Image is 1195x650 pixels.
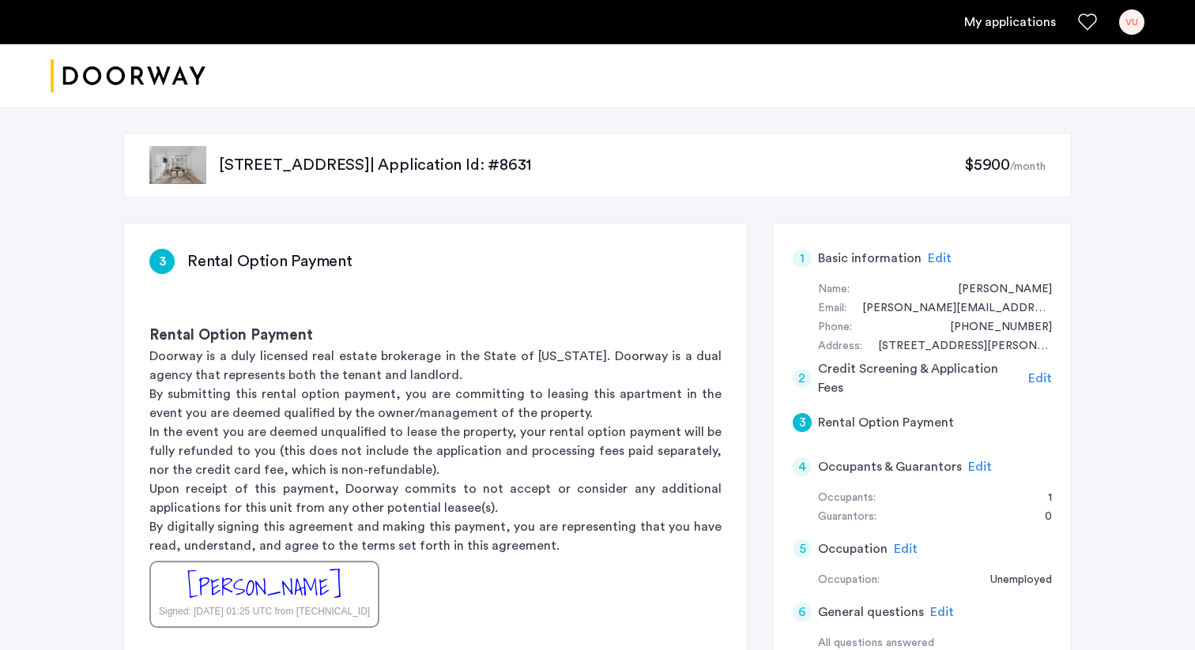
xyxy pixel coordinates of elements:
[818,299,846,318] div: Email:
[187,570,341,604] div: [PERSON_NAME]
[818,413,954,432] h5: Rental Option Payment
[149,385,722,423] p: By submitting this rental option payment, you are committing to leasing this apartment in the eve...
[894,543,918,555] span: Edit
[149,249,175,274] div: 3
[1129,587,1179,634] iframe: chat widget
[818,539,888,558] h5: Occupation
[51,47,205,106] img: logo
[942,280,1052,299] div: Viresh Umbre
[149,423,722,479] p: In the event you are deemed unqualified to lease the property, your rental option payment will be...
[1078,13,1097,32] a: Favorites
[159,604,370,618] div: Signed: [DATE] 01:25 UTC from [TECHNICAL_ID]
[149,347,722,385] p: Doorway is a duly licensed real estate brokerage in the State of [US_STATE]. Doorway is a dual ag...
[818,280,850,299] div: Name:
[964,157,1010,173] span: $5900
[818,359,1023,397] h5: Credit Screening & Application Fees
[1010,161,1046,172] sub: /month
[149,146,206,184] img: apartment
[149,479,722,517] p: Upon receipt of this payment, Doorway commits to not accept or consider any additional applicatio...
[818,571,880,590] div: Occupation:
[818,603,924,622] h5: General questions
[818,318,852,337] div: Phone:
[1028,372,1052,385] span: Edit
[968,460,992,473] span: Edit
[846,299,1052,318] div: viresh.rajiv.umbre@gmail.com
[1119,9,1144,35] div: VU
[934,318,1052,337] div: +12065738636
[818,249,922,268] h5: Basic information
[964,13,1056,32] a: My application
[51,47,205,106] a: Cazamio logo
[818,489,876,508] div: Occupants:
[930,606,954,618] span: Edit
[974,571,1052,590] div: Unemployed
[793,369,812,388] div: 2
[149,517,722,555] p: By digitally signing this agreement and making this payment, you are representing that you have r...
[793,249,812,268] div: 1
[793,539,812,558] div: 5
[862,337,1052,356] div: 45 Beekman St, #Apt 2N
[149,325,722,347] h3: Rental Option Payment
[818,337,862,356] div: Address:
[793,457,812,476] div: 4
[1029,508,1052,527] div: 0
[818,457,962,476] h5: Occupants & Guarantors
[793,603,812,622] div: 6
[928,252,952,265] span: Edit
[793,413,812,432] div: 3
[818,508,876,527] div: Guarantors:
[187,250,352,272] h3: Rental Option Payment
[1032,489,1052,508] div: 1
[219,154,964,176] p: [STREET_ADDRESS] | Application Id: #8631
